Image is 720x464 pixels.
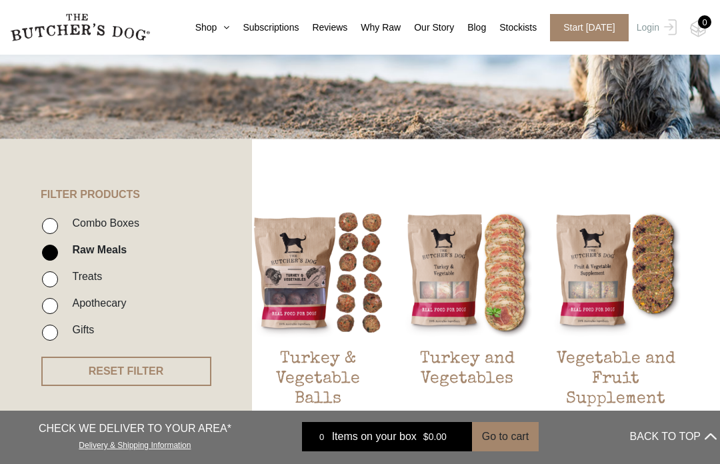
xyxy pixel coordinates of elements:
[65,267,102,285] label: Treats
[401,349,533,412] h2: Turkey and Vegetables
[65,214,139,232] label: Combo Boxes
[401,21,454,35] a: Our Story
[65,321,94,339] label: Gifts
[486,21,537,35] a: Stockists
[39,421,231,437] p: CHECK WE DELIVER TO YOUR AREA*
[252,349,385,412] h2: Turkey & Vegetable Balls
[41,357,211,386] button: RESET FILTER
[182,21,230,35] a: Shop
[633,14,677,41] a: Login
[690,20,707,37] img: TBD_Cart-Empty.png
[401,206,533,339] img: Turkey and Vegetables
[65,294,126,312] label: Apothecary
[549,206,682,339] img: Vegetable and Fruit Supplement
[332,429,417,445] span: Items on your box
[312,430,332,443] div: 0
[549,349,682,412] h2: Vegetable and Fruit Supplement
[472,422,539,451] button: Go to cart
[550,14,629,41] span: Start [DATE]
[347,21,401,35] a: Why Raw
[630,421,717,453] button: BACK TO TOP
[229,21,299,35] a: Subscriptions
[299,21,347,35] a: Reviews
[252,206,385,339] img: Turkey & Vegetable Balls
[549,206,682,412] a: Vegetable and Fruit SupplementVegetable and Fruit Supplement
[79,437,191,450] a: Delivery & Shipping Information
[302,422,472,451] a: 0 Items on your box $0.00
[401,206,533,412] a: Turkey and VegetablesTurkey and Vegetables
[537,14,633,41] a: Start [DATE]
[65,241,127,259] label: Raw Meals
[698,15,711,29] div: 0
[423,431,447,442] bdi: 0.00
[423,431,429,442] span: $
[454,21,486,35] a: Blog
[252,206,385,412] a: Turkey & Vegetable BallsTurkey & Vegetable Balls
